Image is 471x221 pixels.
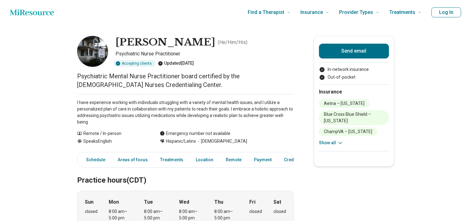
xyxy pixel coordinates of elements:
[114,154,151,166] a: Areas of focus
[77,130,147,137] div: Remote / In-person
[319,74,389,80] li: Out-of-pocket
[218,39,247,46] p: ( He/Him/His )
[319,66,389,73] li: In-network insurance
[249,198,255,206] strong: Fri
[214,198,223,206] strong: Thu
[319,128,377,136] li: ChampVA – [US_STATE]
[300,8,323,17] span: Insurance
[116,36,215,49] h1: [PERSON_NAME]
[77,138,147,145] div: Speaks English
[85,198,94,206] strong: Sun
[319,140,343,146] button: Show all
[158,60,194,67] div: Updated [DATE]
[319,110,389,125] li: Blue Cross Blue Shield – [US_STATE]
[249,208,262,215] div: closed
[273,208,286,215] div: closed
[319,99,369,108] li: Aetna – [US_STATE]
[248,8,284,17] span: Find a Therapist
[319,44,389,58] button: Send email
[273,198,281,206] strong: Sat
[113,60,155,67] div: Accepting clients
[339,8,373,17] span: Provider Types
[116,50,294,58] p: Psychiatric Nurse Practitioner
[77,36,108,67] img: David Dominguez, Psychiatric Nurse Practitioner
[156,154,187,166] a: Treatments
[77,99,294,125] p: I have experience working with individuals struggling with a variety of mental health issues, and...
[389,8,415,17] span: Treatments
[196,138,247,145] span: [DEMOGRAPHIC_DATA]
[319,66,389,80] ul: Payment options
[192,154,217,166] a: Location
[79,154,109,166] a: Schedule
[160,130,230,137] div: Emergency number not available
[85,208,98,215] div: closed
[179,198,189,206] strong: Wed
[109,198,119,206] strong: Mon
[77,72,294,89] p: Psychiatric Mental Nurse Practitioner board certified by the [DEMOGRAPHIC_DATA] Nurses Credential...
[280,154,315,166] a: Credentials
[319,88,389,96] h2: Insurance
[222,154,245,166] a: Remote
[10,6,54,19] a: Home page
[144,198,153,206] strong: Tue
[250,154,275,166] a: Payment
[77,160,294,186] h2: Practice hours (CDT)
[431,7,461,17] button: Log In
[166,138,196,145] span: Hispanic/Latinx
